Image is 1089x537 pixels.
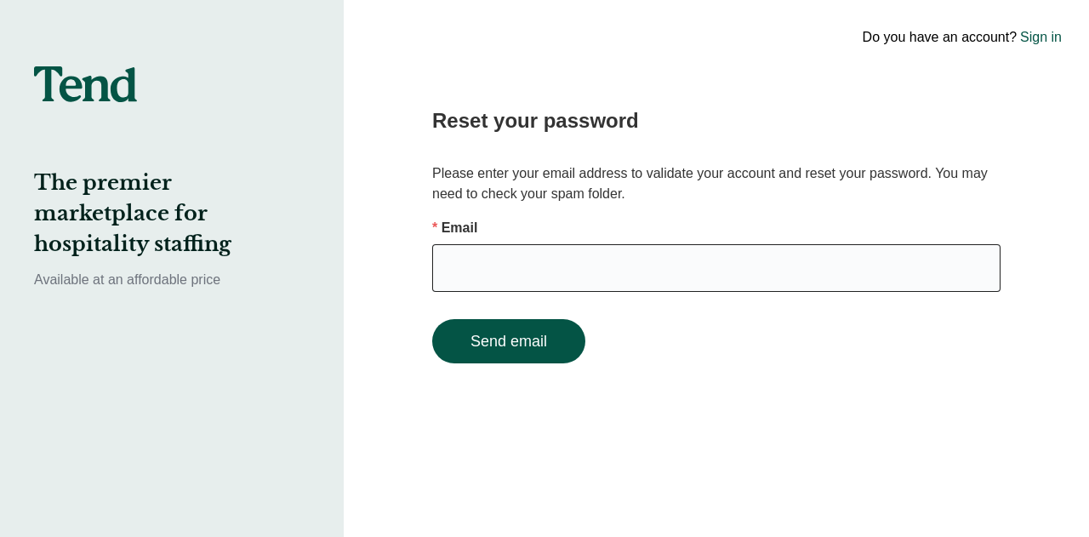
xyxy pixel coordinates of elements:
p: Email [432,218,1001,238]
h2: Reset your password [432,106,1001,136]
p: Available at an affordable price [34,270,310,290]
a: Sign in [1020,27,1062,48]
p: Please enter your email address to validate your account and reset your password. You may need to... [432,163,1001,204]
img: tend-logo [34,66,137,102]
button: Send email [432,319,585,363]
h2: The premier marketplace for hospitality staffing [34,168,310,260]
